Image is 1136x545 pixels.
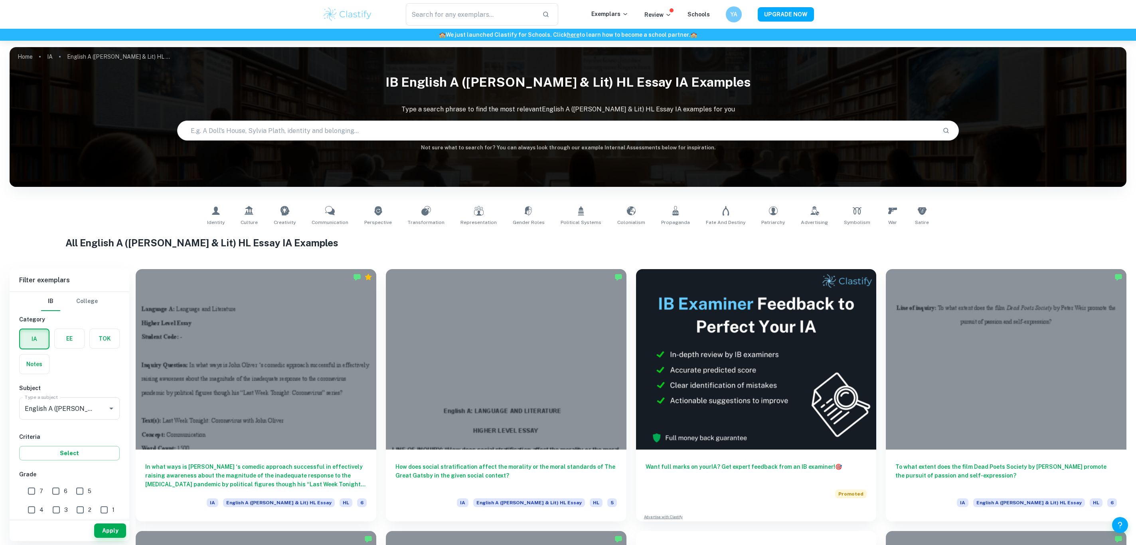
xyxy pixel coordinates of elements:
button: College [76,292,98,311]
span: 🏫 [439,32,446,38]
a: here [567,32,579,38]
button: IB [41,292,60,311]
span: Symbolism [844,219,870,226]
span: IA [957,498,968,507]
h6: Criteria [19,432,120,441]
span: 6 [1107,498,1117,507]
h6: We just launched Clastify for Schools. Click to learn how to become a school partner. [2,30,1134,39]
button: UPGRADE NOW [758,7,814,22]
span: 2 [88,505,91,514]
img: Thumbnail [636,269,877,450]
span: Transformation [408,219,445,226]
span: War [888,219,897,226]
img: Marked [1114,535,1122,543]
span: English A ([PERSON_NAME] & Lit) HL Essay [223,498,335,507]
h6: Want full marks on your IA ? Get expert feedback from an IB examiner! [646,462,867,480]
p: English A ([PERSON_NAME] & Lit) HL Essay [67,52,171,61]
span: English A ([PERSON_NAME] & Lit) HL Essay [473,498,585,507]
span: IA [457,498,468,507]
a: Home [18,51,33,62]
span: 5 [88,487,91,495]
span: 6 [64,487,67,495]
span: IA [207,498,218,507]
span: Culture [241,219,258,226]
span: Representation [460,219,497,226]
img: Marked [364,535,372,543]
span: Gender Roles [513,219,545,226]
button: IA [20,329,49,349]
input: Search for any exemplars... [406,3,536,26]
span: Fate and Destiny [706,219,745,226]
label: Type a subject [25,394,58,400]
span: Communication [312,219,348,226]
img: Marked [353,273,361,281]
span: English A ([PERSON_NAME] & Lit) HL Essay [973,498,1085,507]
a: Want full marks on yourIA? Get expert feedback from an IB examiner!PromotedAdvertise with Clastify [636,269,877,521]
span: 1 [112,505,115,514]
span: HL [590,498,603,507]
span: Propaganda [661,219,690,226]
img: Clastify logo [322,6,373,22]
h6: To what extent does the film Dead Poets Society by [PERSON_NAME] promote the pursuit of passion a... [895,462,1117,489]
span: Identity [207,219,225,226]
a: Schools [688,11,710,18]
h6: YA [729,10,738,19]
span: Perspective [364,219,392,226]
span: 🏫 [690,32,697,38]
span: 3 [64,505,68,514]
h6: Category [19,315,120,324]
div: Filter type choice [41,292,98,311]
p: Exemplars [591,10,628,18]
button: Notes [20,355,49,374]
a: In what ways is [PERSON_NAME] ‘s comedic approach successful in effectively raising awareness abo... [136,269,376,521]
span: Political Systems [561,219,601,226]
span: Creativity [274,219,296,226]
a: To what extent does the film Dead Poets Society by [PERSON_NAME] promote the pursuit of passion a... [886,269,1126,521]
img: Marked [614,535,622,543]
h1: All English A ([PERSON_NAME] & Lit) HL Essay IA Examples [65,236,1071,250]
h6: In what ways is [PERSON_NAME] ‘s comedic approach successful in effectively raising awareness abo... [145,462,367,489]
button: TOK [90,329,119,348]
span: 4 [40,505,43,514]
button: Help and Feedback [1112,517,1128,533]
h6: Subject [19,384,120,392]
span: Colonialism [617,219,645,226]
a: How does social stratification affect the morality or the moral standards of The Great Gatsby in ... [386,269,626,521]
a: IA [47,51,53,62]
button: YA [726,6,742,22]
span: 5 [607,498,617,507]
h1: IB English A ([PERSON_NAME] & Lit) HL Essay IA examples [10,69,1126,95]
h6: Not sure what to search for? You can always look through our example Internal Assessments below f... [10,144,1126,152]
span: Promoted [835,490,867,498]
img: Marked [1114,273,1122,281]
button: Apply [94,523,126,538]
button: Search [939,124,953,137]
span: Advertising [801,219,828,226]
span: HL [340,498,352,507]
span: HL [1090,498,1102,507]
p: Review [644,10,672,19]
span: Satire [915,219,929,226]
h6: Filter exemplars [10,269,129,291]
span: Patriarchy [761,219,785,226]
button: EE [55,329,84,348]
p: Type a search phrase to find the most relevant English A ([PERSON_NAME] & Lit) HL Essay IA exampl... [10,105,1126,114]
span: 6 [357,498,367,507]
button: Open [106,403,117,414]
a: Advertise with Clastify [644,514,683,520]
div: Premium [364,273,372,281]
button: Select [19,446,120,460]
img: Marked [614,273,622,281]
h6: How does social stratification affect the morality or the moral standards of The Great Gatsby in ... [395,462,617,489]
span: 7 [40,487,43,495]
h6: Grade [19,470,120,479]
input: E.g. A Doll's House, Sylvia Plath, identity and belonging... [178,119,936,142]
span: 🎯 [835,464,842,470]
